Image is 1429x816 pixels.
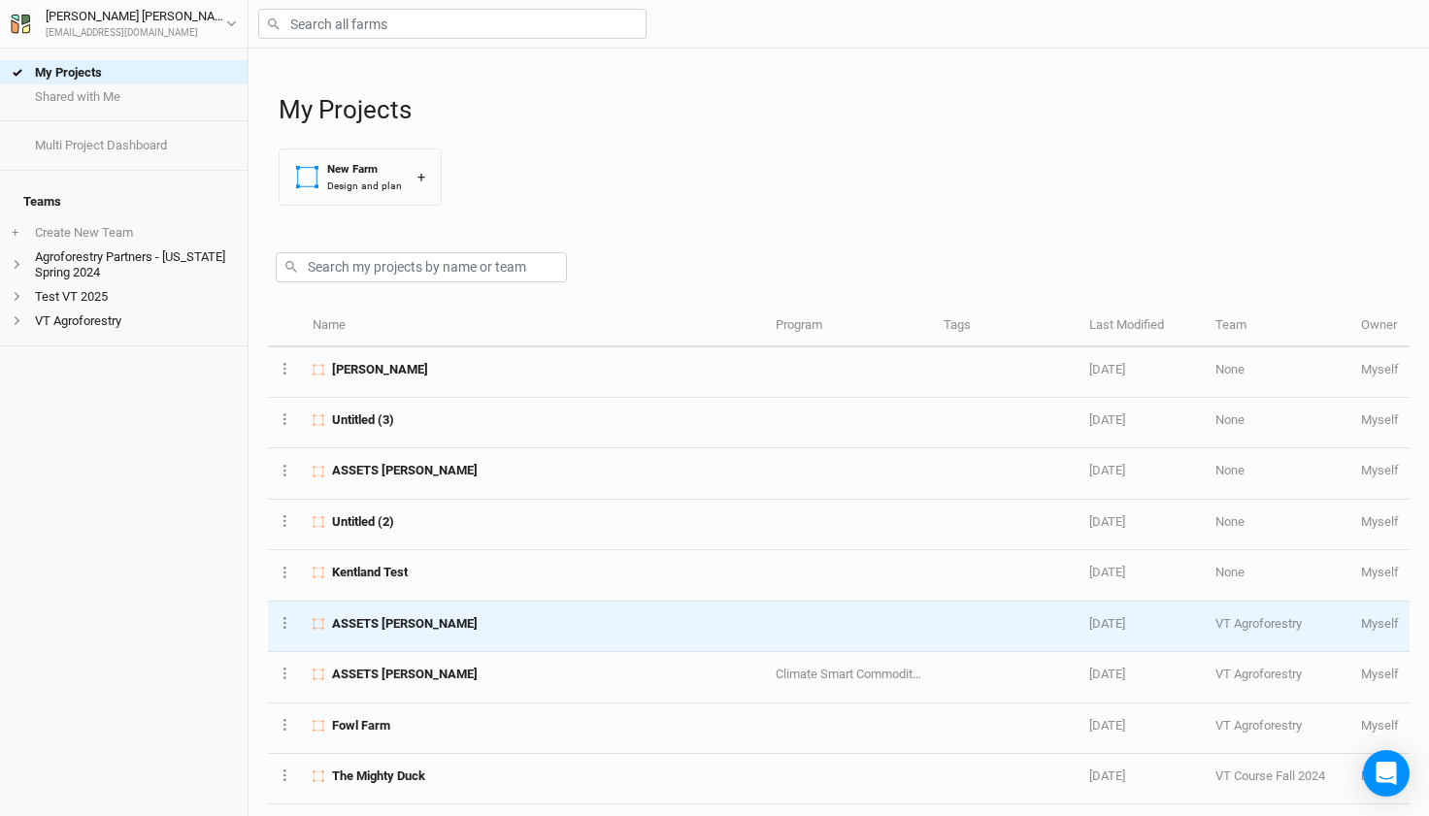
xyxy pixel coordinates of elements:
span: May 19, 2025 10:16 AM [1089,514,1125,529]
span: Dec 17, 2024 2:43 PM [1089,768,1125,783]
span: Untitled (2) [332,513,394,531]
button: New FarmDesign and plan+ [279,148,442,206]
span: Jan 7, 2025 4:20 PM [1089,718,1125,733]
div: [EMAIL_ADDRESS][DOMAIN_NAME] [46,26,226,41]
span: Aug 22, 2025 10:58 AM [1089,412,1125,427]
span: The Mighty Duck [332,767,425,785]
td: None [1205,500,1350,550]
h4: Teams [12,182,236,221]
h1: My Projects [279,95,1410,125]
button: [PERSON_NAME] [PERSON_NAME][EMAIL_ADDRESS][DOMAIN_NAME] [10,6,238,41]
td: None [1205,398,1350,448]
div: Design and plan [327,179,402,193]
td: None [1205,550,1350,601]
span: iancn@vt.edu [1361,362,1399,376]
span: Untitled (3) [332,411,394,429]
span: Apr 4, 2025 9:47 AM [1089,616,1125,631]
span: iancn@vt.edu [1361,565,1399,579]
span: + [12,225,18,241]
div: [PERSON_NAME] [PERSON_NAME] [46,7,226,26]
span: ASSETS Bachara, Cathy [332,666,478,683]
span: iancn@vt.edu [1361,514,1399,529]
input: Search all farms [258,9,647,39]
span: May 13, 2025 9:03 AM [1089,565,1125,579]
td: None [1205,347,1350,398]
div: + [417,167,425,187]
td: VT Agroforestry [1205,703,1350,754]
span: Kentland Test [332,564,408,581]
span: iancn@vt.edu [1361,616,1399,631]
span: Fowl Farm [332,717,390,734]
th: Name [302,306,765,347]
span: Climate Smart Commodities [776,667,929,681]
th: Owner [1350,306,1410,347]
td: VT Agroforestry [1205,652,1350,702]
span: Greg Finch [332,361,428,378]
span: ASSETS Bugg [332,615,478,633]
div: Open Intercom Messenger [1363,750,1410,797]
th: Team [1205,306,1350,347]
span: iancn@vt.edu [1361,718,1399,733]
span: iancn@vt.edu [1361,768,1399,783]
span: Aug 21, 2025 2:20 PM [1089,463,1125,477]
span: Aug 25, 2025 11:32 AM [1089,362,1125,376]
th: Last Modified [1079,306,1205,347]
span: iancn@vt.edu [1361,463,1399,477]
input: Search my projects by name or team [276,252,567,282]
span: iancn@vt.edu [1361,667,1399,681]
th: Tags [933,306,1079,347]
td: None [1205,448,1350,499]
span: iancn@vt.edu [1361,412,1399,427]
div: New Farm [327,161,402,178]
th: Program [765,306,932,347]
span: Feb 4, 2025 1:52 PM [1089,667,1125,681]
td: VT Agroforestry [1205,602,1350,652]
td: VT Course Fall 2024 [1205,754,1350,804]
span: ASSETS Isaac Jones [332,462,478,479]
